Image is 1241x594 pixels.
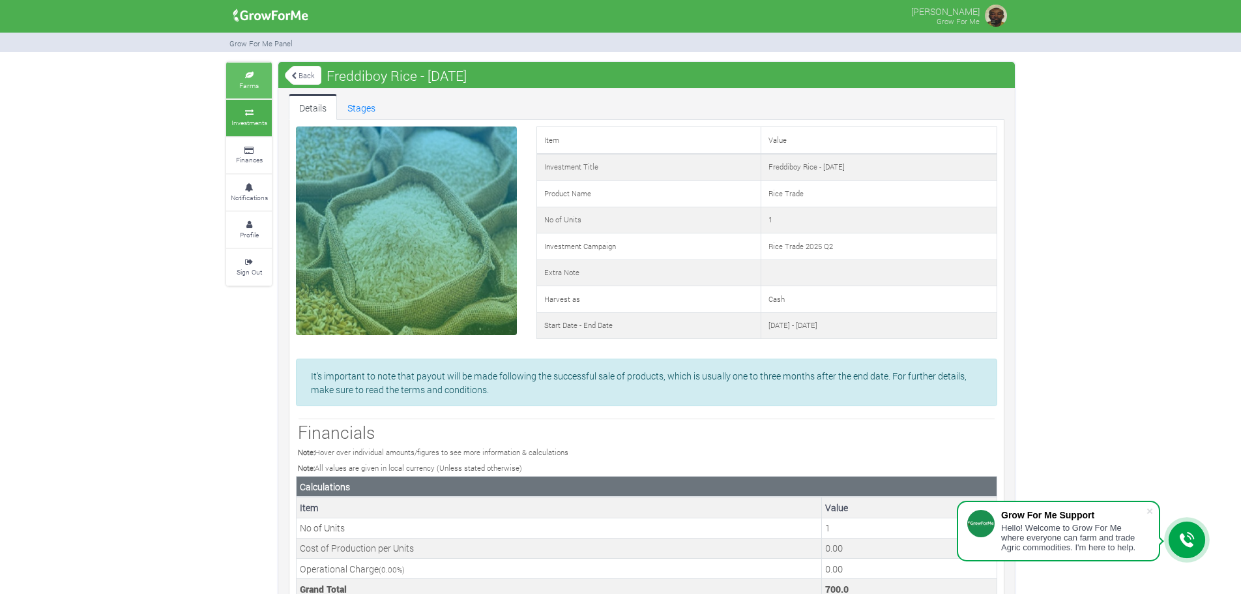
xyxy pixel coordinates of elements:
td: This is the cost of a Units [822,538,997,558]
b: Note: [298,447,315,457]
th: Calculations [297,477,997,497]
p: [PERSON_NAME] [911,3,980,18]
td: [DATE] - [DATE] [761,312,997,339]
a: Back [285,65,321,86]
td: Product Name [536,181,761,207]
td: Value [761,127,997,154]
small: Investments [231,118,267,127]
a: Sign Out [226,249,272,285]
small: All values are given in local currency (Unless stated otherwise) [298,463,522,473]
td: Freddiboy Rice - [DATE] [761,154,997,181]
p: It's important to note that payout will be made following the successful sale of products, which ... [311,369,982,396]
a: Stages [337,94,386,120]
td: Operational Charge [297,559,822,579]
img: growforme image [229,3,313,29]
small: Grow For Me Panel [229,38,293,48]
a: Farms [226,63,272,98]
td: Cash [761,286,997,313]
td: Harvest as [536,286,761,313]
a: Finances [226,138,272,173]
b: Note: [298,463,315,473]
small: ( %) [379,565,405,574]
span: Freddiboy Rice - [DATE] [323,63,470,89]
small: Sign Out [237,267,262,276]
a: Details [289,94,337,120]
b: Value [825,501,848,514]
td: This is the operational charge by Grow For Me [822,559,997,579]
a: Profile [226,212,272,248]
td: Start Date - End Date [536,312,761,339]
td: No of Units [536,207,761,233]
td: Rice Trade [761,181,997,207]
a: Investments [226,100,272,136]
small: Notifications [231,193,268,202]
td: Investment Campaign [536,233,761,260]
small: Finances [236,155,263,164]
span: 0.00 [381,565,397,574]
a: Notifications [226,175,272,211]
div: Hello! Welcome to Grow For Me where everyone can farm and trade Agric commodities. I'm here to help. [1001,523,1146,552]
small: Hover over individual amounts/figures to see more information & calculations [298,447,568,457]
h3: Financials [298,422,995,443]
td: Item [536,127,761,154]
div: Grow For Me Support [1001,510,1146,520]
img: growforme image [983,3,1009,29]
small: Profile [240,230,259,239]
td: Cost of Production per Units [297,538,822,558]
td: Extra Note [536,260,761,286]
td: Investment Title [536,154,761,181]
td: 1 [761,207,997,233]
small: Grow For Me [937,16,980,26]
td: No of Units [297,518,822,538]
td: This is the number of Units [822,518,997,538]
b: Item [300,501,319,514]
td: Rice Trade 2025 Q2 [761,233,997,260]
small: Farms [239,81,259,90]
